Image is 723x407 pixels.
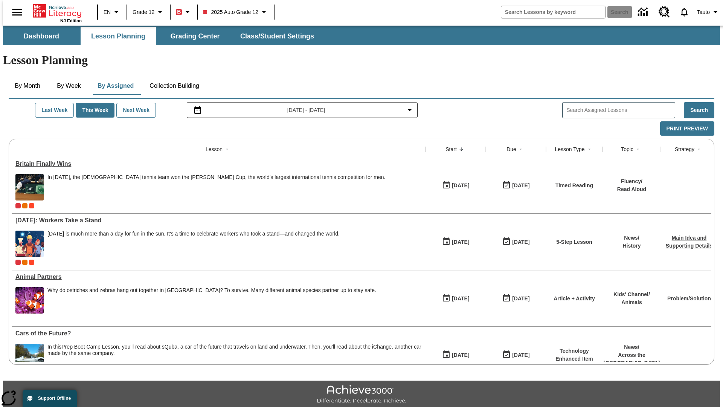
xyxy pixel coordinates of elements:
[15,231,44,257] img: A banner with a blue background shows an illustrated row of diverse men and women dressed in clot...
[617,177,646,185] p: Fluency /
[22,203,27,208] div: OL 2025 Auto Grade 12
[512,350,529,360] div: [DATE]
[566,105,675,116] input: Search Assigned Lessons
[500,178,532,193] button: 09/07/25: Last day the lesson can be accessed
[173,5,195,19] button: Boost Class color is red. Change class color
[613,291,650,298] p: Kids' Channel /
[15,274,422,280] div: Animal Partners
[15,260,21,265] div: Current Class
[15,344,44,370] img: High-tech automobile treading water.
[512,237,529,247] div: [DATE]
[287,106,325,114] span: [DATE] - [DATE]
[47,174,385,200] div: In 2015, the British tennis team won the Davis Cup, the world's largest international tennis comp...
[15,161,422,167] a: Britain Finally Wins, Lessons
[457,145,466,154] button: Sort
[133,8,154,16] span: Grade 12
[38,396,71,401] span: Support Offline
[684,102,714,118] button: Search
[666,235,712,249] a: Main Idea and Supporting Details
[92,77,140,95] button: By Assigned
[622,234,641,242] p: News /
[452,294,469,303] div: [DATE]
[15,217,422,224] div: Labor Day: Workers Take a Stand
[200,5,271,19] button: Class: 2025 Auto Grade 12, Select your class
[81,27,156,45] button: Lesson Planning
[697,8,710,16] span: Tauto
[234,27,320,45] button: Class/Student Settings
[3,53,720,67] h1: Lesson Planning
[500,348,532,362] button: 08/01/26: Last day the lesson can be accessed
[516,145,525,154] button: Sort
[512,181,529,190] div: [DATE]
[554,295,595,303] p: Article + Activity
[694,5,723,19] button: Profile/Settings
[29,203,34,208] div: Test 1
[6,1,28,23] button: Open side menu
[633,2,654,23] a: Data Center
[675,145,694,153] div: Strategy
[33,3,82,23] div: Home
[35,103,74,118] button: Last Week
[613,298,650,306] p: Animals
[47,231,340,237] div: [DATE] is much more than a day for fun in the sun. It's a time to celebrate workers who took a st...
[501,6,605,18] input: search field
[203,8,258,16] span: 2025 Auto Grade 12
[15,330,422,337] div: Cars of the Future?
[15,274,422,280] a: Animal Partners, Lessons
[445,145,457,153] div: Start
[190,106,415,115] button: Select the date range menu item
[22,260,27,265] div: OL 2025 Auto Grade 12
[29,260,34,265] div: Test 1
[439,291,472,306] button: 07/07/25: First time the lesson was available
[3,26,720,45] div: SubNavbar
[500,291,532,306] button: 06/30/26: Last day the lesson can be accessed
[621,145,633,153] div: Topic
[47,174,385,181] div: In [DATE], the [DEMOGRAPHIC_DATA] tennis team won the [PERSON_NAME] Cup, the world's largest inte...
[674,2,694,22] a: Notifications
[506,145,516,153] div: Due
[452,181,469,190] div: [DATE]
[405,106,414,115] svg: Collapse Date Range Filter
[15,330,422,337] a: Cars of the Future? , Lessons
[143,77,205,95] button: Collection Building
[223,145,232,154] button: Sort
[47,231,340,257] div: Labor Day is much more than a day for fun in the sun. It's a time to celebrate workers who took a...
[667,295,711,301] a: Problem/Solution
[317,385,406,404] img: Achieve3000 Differentiate Accelerate Achieve
[452,350,469,360] div: [DATE]
[104,8,111,16] span: EN
[452,237,469,247] div: [DATE]
[33,3,82,18] a: Home
[694,145,703,154] button: Sort
[47,344,422,370] div: In this Prep Boot Camp Lesson, you'll read about sQuba, a car of the future that travels on land ...
[15,287,44,314] img: Three clownfish swim around a purple anemone.
[500,235,532,249] button: 06/30/26: Last day the lesson can be accessed
[15,203,21,208] div: Current Class
[130,5,168,19] button: Grade: Grade 12, Select a grade
[100,5,124,19] button: Language: EN, Select a language
[15,161,422,167] div: Britain Finally Wins
[439,178,472,193] button: 09/01/25: First time the lesson was available
[555,145,584,153] div: Lesson Type
[47,287,376,314] div: Why do ostriches and zebras hang out together in Africa? To survive. Many different animal specie...
[177,7,181,17] span: B
[622,242,641,250] p: History
[654,2,674,22] a: Resource Center, Will open in new tab
[3,27,321,45] div: SubNavbar
[9,77,46,95] button: By Month
[47,344,422,357] div: In this
[116,103,156,118] button: Next Week
[512,294,529,303] div: [DATE]
[633,145,642,154] button: Sort
[15,217,422,224] a: Labor Day: Workers Take a Stand, Lessons
[585,145,594,154] button: Sort
[15,174,44,200] img: British tennis player Andy Murray, extending his whole body to reach a ball during a tennis match...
